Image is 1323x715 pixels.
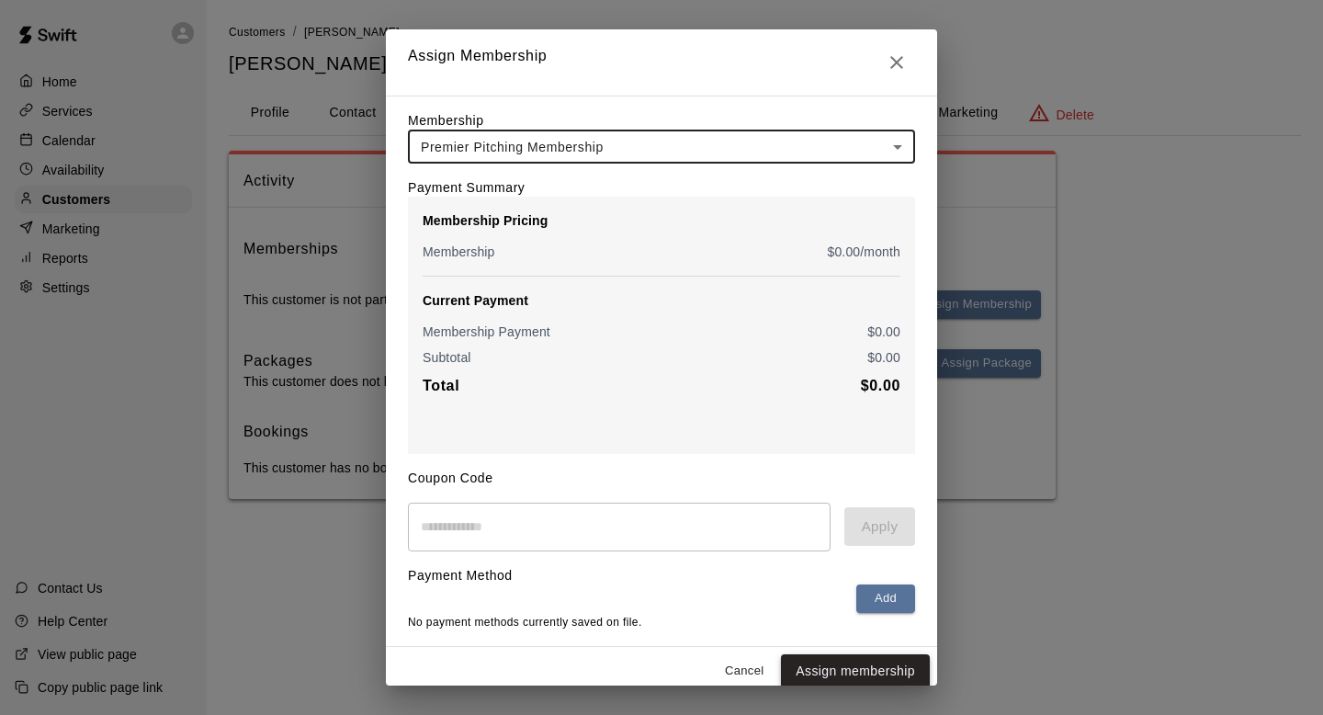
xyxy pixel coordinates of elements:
[828,243,901,261] p: $ 0.00 /month
[386,29,937,96] h2: Assign Membership
[781,654,930,688] button: Assign membership
[408,113,484,128] label: Membership
[423,243,495,261] p: Membership
[408,616,642,629] span: No payment methods currently saved on file.
[861,378,900,393] b: $ 0.00
[423,291,900,310] p: Current Payment
[856,584,915,613] button: Add
[867,323,900,341] p: $ 0.00
[408,568,513,583] label: Payment Method
[715,657,774,686] button: Cancel
[867,348,900,367] p: $ 0.00
[423,378,459,393] b: Total
[423,323,550,341] p: Membership Payment
[408,130,915,164] div: Premier Pitching Membership
[423,348,471,367] p: Subtotal
[408,180,525,195] label: Payment Summary
[408,471,493,485] label: Coupon Code
[423,211,900,230] p: Membership Pricing
[878,44,915,81] button: Close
